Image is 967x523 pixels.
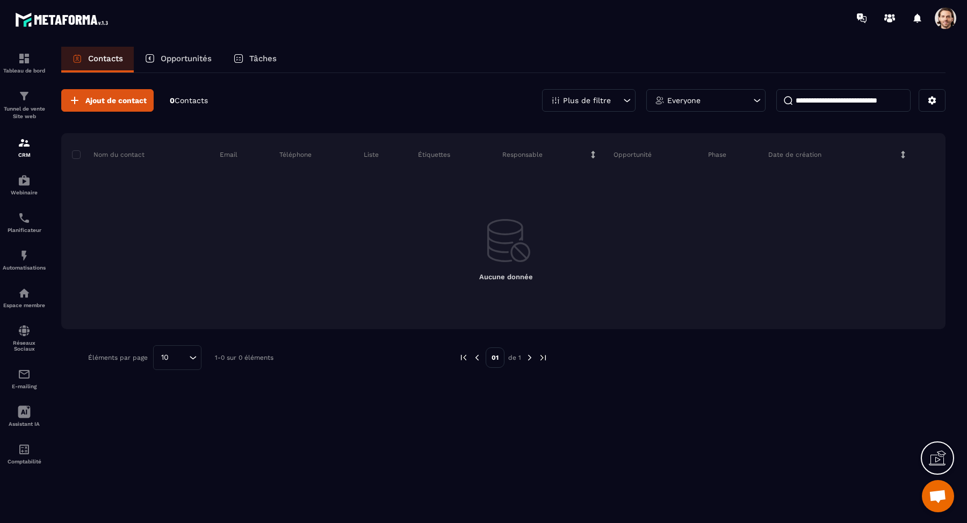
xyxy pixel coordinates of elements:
[3,204,46,241] a: schedulerschedulerPlanificateur
[486,347,504,368] p: 01
[18,443,31,456] img: accountant
[502,150,543,159] p: Responsable
[3,316,46,360] a: social-networksocial-networkRéseaux Sociaux
[18,249,31,262] img: automations
[88,354,148,361] p: Éléments par page
[418,150,450,159] p: Étiquettes
[525,353,535,362] img: next
[459,353,468,362] img: prev
[18,52,31,65] img: formation
[220,150,237,159] p: Email
[72,150,145,159] p: Nom du contact
[3,459,46,464] p: Comptabilité
[161,54,212,63] p: Opportunités
[157,352,172,364] span: 10
[279,150,312,159] p: Téléphone
[508,353,521,362] p: de 1
[88,54,123,63] p: Contacts
[61,47,134,72] a: Contacts
[18,212,31,224] img: scheduler
[3,383,46,389] p: E-mailing
[3,265,46,271] p: Automatisations
[3,82,46,128] a: formationformationTunnel de vente Site web
[3,340,46,352] p: Réseaux Sociaux
[3,302,46,308] p: Espace membre
[3,152,46,158] p: CRM
[172,352,186,364] input: Search for option
[3,435,46,473] a: accountantaccountantComptabilité
[153,345,201,370] div: Search for option
[563,97,611,104] p: Plus de filtre
[3,105,46,120] p: Tunnel de vente Site web
[3,44,46,82] a: formationformationTableau de bord
[3,68,46,74] p: Tableau de bord
[3,227,46,233] p: Planificateur
[134,47,222,72] a: Opportunités
[3,190,46,195] p: Webinaire
[61,89,154,112] button: Ajout de contact
[3,421,46,427] p: Assistant IA
[614,150,652,159] p: Opportunité
[922,480,954,512] div: Open chat
[85,95,147,106] span: Ajout de contact
[222,47,287,72] a: Tâches
[215,354,273,361] p: 1-0 sur 0 éléments
[3,279,46,316] a: automationsautomationsEspace membre
[3,360,46,397] a: emailemailE-mailing
[667,97,701,104] p: Everyone
[18,136,31,149] img: formation
[479,273,533,281] span: Aucune donnée
[18,174,31,187] img: automations
[3,128,46,166] a: formationformationCRM
[3,241,46,279] a: automationsautomationsAutomatisations
[364,150,379,159] p: Liste
[170,96,208,106] p: 0
[768,150,821,159] p: Date de création
[175,96,208,105] span: Contacts
[15,10,112,30] img: logo
[249,54,277,63] p: Tâches
[708,150,726,159] p: Phase
[3,166,46,204] a: automationsautomationsWebinaire
[18,368,31,381] img: email
[18,287,31,300] img: automations
[18,90,31,103] img: formation
[472,353,482,362] img: prev
[18,324,31,337] img: social-network
[538,353,548,362] img: next
[3,397,46,435] a: Assistant IA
